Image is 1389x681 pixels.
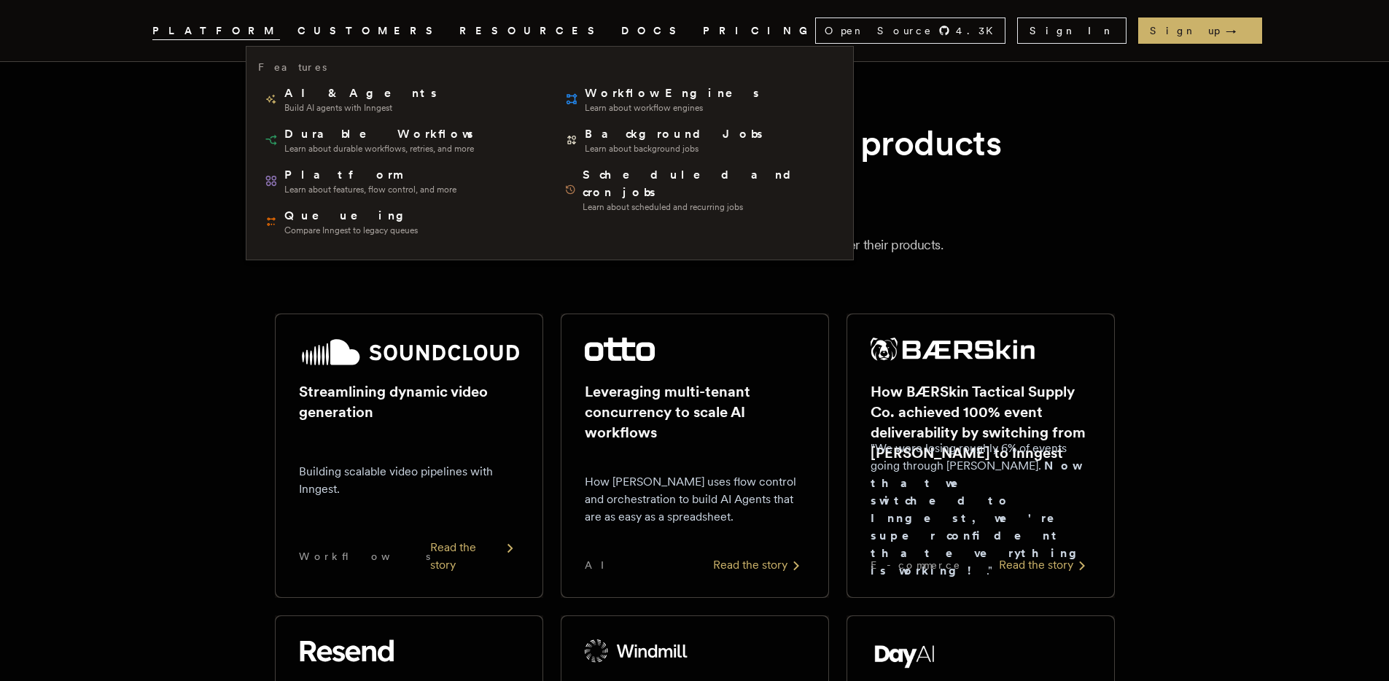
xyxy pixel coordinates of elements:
img: Windmill [585,639,688,663]
span: Platform [284,166,456,184]
p: "We were losing roughly 6% of events going through [PERSON_NAME]. ." [871,440,1091,580]
a: SoundCloud logoStreamlining dynamic video generationBuilding scalable video pipelines with Innges... [275,314,543,598]
span: Learn about background jobs [585,143,765,155]
div: Read the story [999,556,1091,574]
a: Background JobsLearn about background jobs [559,120,841,160]
a: Durable WorkflowsLearn about durable workflows, retries, and more [258,120,541,160]
span: Open Source [825,23,933,38]
a: QueueingCompare Inngest to legacy queues [258,201,541,242]
span: 4.3 K [956,23,1002,38]
img: Day AI [871,639,939,669]
a: Otto logoLeveraging multi-tenant concurrency to scale AI workflowsHow [PERSON_NAME] uses flow con... [561,314,829,598]
button: PLATFORM [152,22,280,40]
button: RESOURCES [459,22,604,40]
a: Workflow EnginesLearn about workflow engines [559,79,841,120]
img: BÆRSkin Tactical Supply Co. [871,338,1035,361]
a: AI & AgentsBuild AI agents with Inngest [258,79,541,120]
a: Sign up [1138,17,1262,44]
p: From startups to public companies, our customers chose Inngest to power their products. [170,235,1220,255]
strong: Now that we switched to Inngest, we're super confident that everything is working! [871,459,1088,577]
a: Scheduled and cron jobsLearn about scheduled and recurring jobs [559,160,841,219]
span: Learn about workflow engines [585,102,761,114]
a: BÆRSkin Tactical Supply Co. logoHow BÆRSkin Tactical Supply Co. achieved 100% event deliverabilit... [847,314,1115,598]
span: Learn about features, flow control, and more [284,184,456,195]
h2: Leveraging multi-tenant concurrency to scale AI workflows [585,381,805,443]
a: CUSTOMERS [297,22,442,40]
span: Build AI agents with Inngest [284,102,439,114]
a: PlatformLearn about features, flow control, and more [258,160,541,201]
span: Queueing [284,207,418,225]
span: Workflow Engines [585,85,761,102]
span: Scheduled and cron jobs [583,166,836,201]
div: Read the story [430,539,519,574]
h2: How BÆRSkin Tactical Supply Co. achieved 100% event deliverability by switching from [PERSON_NAME... [871,381,1091,463]
span: Durable Workflows [284,125,475,143]
h2: Streamlining dynamic video generation [299,381,519,422]
div: Read the story [713,556,805,574]
span: Compare Inngest to legacy queues [284,225,418,236]
img: SoundCloud [299,338,519,367]
p: How [PERSON_NAME] uses flow control and orchestration to build AI Agents that are as easy as a sp... [585,473,805,526]
span: AI [585,558,617,572]
span: Workflows [299,549,430,564]
a: PRICING [703,22,815,40]
p: Building scalable video pipelines with Inngest. [299,463,519,498]
span: AI & Agents [284,85,439,102]
span: E-commerce [871,558,961,572]
span: → [1226,23,1250,38]
h3: Features [258,58,327,76]
span: Learn about scheduled and recurring jobs [583,201,836,213]
span: Background Jobs [585,125,765,143]
img: Otto [585,338,655,361]
a: Sign In [1017,17,1127,44]
a: DOCS [621,22,685,40]
span: Learn about durable workflows, retries, and more [284,143,475,155]
img: Resend [299,639,394,663]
